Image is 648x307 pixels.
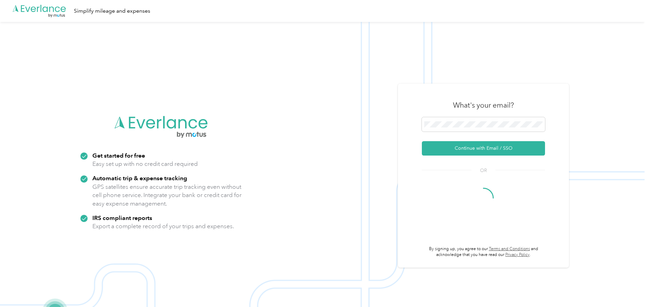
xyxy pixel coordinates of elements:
p: Easy set up with no credit card required [92,160,198,168]
a: Terms and Conditions [489,246,530,251]
button: Continue with Email / SSO [422,141,545,156]
p: By signing up, you agree to our and acknowledge that you have read our . [422,246,545,258]
a: Privacy Policy [505,252,530,257]
p: GPS satellites ensure accurate trip tracking even without cell phone service. Integrate your bank... [92,183,242,208]
span: OR [471,167,495,174]
strong: IRS compliant reports [92,214,152,221]
div: Simplify mileage and expenses [74,7,150,15]
strong: Automatic trip & expense tracking [92,174,187,182]
p: Export a complete record of your trips and expenses. [92,222,234,231]
strong: Get started for free [92,152,145,159]
h3: What's your email? [453,100,514,110]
